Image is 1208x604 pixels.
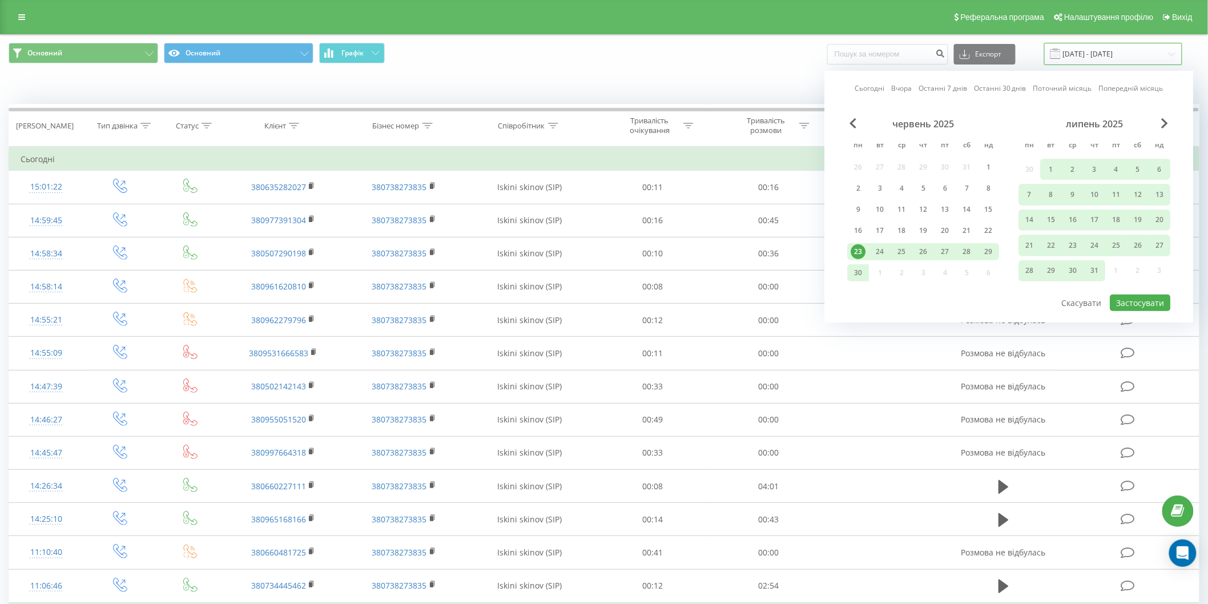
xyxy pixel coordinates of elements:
div: сб 26 лип 2025 р. [1128,235,1149,256]
div: 8 [1044,187,1059,202]
div: пт 6 черв 2025 р. [935,180,956,197]
div: сб 14 черв 2025 р. [956,201,978,218]
div: сб 12 лип 2025 р. [1128,184,1149,205]
div: 16 [1066,212,1081,227]
abbr: п’ятниця [1108,138,1125,155]
div: пт 11 лип 2025 р. [1106,184,1128,205]
div: пн 14 лип 2025 р. [1019,210,1041,231]
div: нд 13 лип 2025 р. [1149,184,1171,205]
div: пн 7 лип 2025 р. [1019,184,1041,205]
abbr: четвер [915,138,932,155]
div: чт 12 черв 2025 р. [913,201,935,218]
div: вт 1 лип 2025 р. [1041,159,1062,180]
div: вт 15 лип 2025 р. [1041,210,1062,231]
a: 380502142143 [251,381,306,392]
div: вт 3 черв 2025 р. [869,180,891,197]
span: Вихід [1173,13,1193,22]
div: 2 [1066,162,1081,177]
div: 21 [1022,238,1037,253]
button: Експорт [954,44,1016,65]
div: пн 23 черв 2025 р. [848,243,869,260]
td: Iskini skinov (SIP) [464,470,594,503]
td: 00:12 [594,569,711,603]
td: 00:12 [594,304,711,337]
a: 380965168166 [251,514,306,525]
div: 17 [873,223,888,238]
div: 13 [938,202,953,217]
div: 6 [938,181,953,196]
td: 00:16 [594,204,711,237]
span: Розмова не відбулась [961,414,1046,425]
abbr: неділя [980,138,997,155]
div: 3 [873,181,888,196]
td: Iskini skinov (SIP) [464,204,594,237]
div: чт 19 черв 2025 р. [913,222,935,239]
div: червень 2025 [848,118,1000,130]
div: пн 16 черв 2025 р. [848,222,869,239]
div: 15:01:22 [21,176,72,198]
td: 00:00 [711,536,827,569]
td: 00:16 [711,171,827,204]
abbr: середа [1065,138,1082,155]
td: 00:10 [594,237,711,270]
div: пт 20 черв 2025 р. [935,222,956,239]
span: Основний [27,49,62,58]
td: Iskini skinov (SIP) [464,569,594,603]
div: нд 6 лип 2025 р. [1149,159,1171,180]
td: 00:00 [711,436,827,469]
div: 11:10:40 [21,541,72,563]
abbr: п’ятниця [937,138,954,155]
div: 14:25:10 [21,508,72,530]
td: 00:11 [594,171,711,204]
a: 380738273835 [372,348,427,359]
div: вт 8 лип 2025 р. [1041,184,1062,205]
div: 14:26:34 [21,475,72,497]
span: Графік [341,49,364,57]
div: 30 [851,265,866,280]
a: 380738273835 [372,248,427,259]
div: 28 [1022,263,1037,278]
span: Розмова не відбулась [961,547,1046,558]
td: Iskini skinov (SIP) [464,370,594,403]
div: сб 5 лип 2025 р. [1128,159,1149,180]
div: Співробітник [498,121,545,131]
div: вт 29 лип 2025 р. [1041,260,1062,281]
div: 11 [1109,187,1124,202]
div: нд 22 черв 2025 р. [978,222,1000,239]
div: нд 29 черв 2025 р. [978,243,1000,260]
abbr: четвер [1086,138,1104,155]
td: Iskini skinov (SIP) [464,270,594,303]
td: Iskini skinov (SIP) [464,536,594,569]
div: ср 23 лип 2025 р. [1062,235,1084,256]
div: 23 [851,244,866,259]
span: Розмова не відбулась [961,315,1046,325]
td: 00:00 [711,304,827,337]
div: 24 [1088,238,1102,253]
div: вт 17 черв 2025 р. [869,222,891,239]
div: 4 [1109,162,1124,177]
div: 26 [1131,238,1146,253]
div: 14:46:27 [21,409,72,431]
div: 19 [1131,212,1146,227]
a: 380635282027 [251,182,306,192]
div: 27 [938,244,953,259]
span: Previous Month [850,118,857,128]
div: пт 4 лип 2025 р. [1106,159,1128,180]
div: 5 [1131,162,1146,177]
div: 29 [1044,263,1059,278]
span: Налаштування профілю [1064,13,1153,22]
div: 21 [960,223,975,238]
td: 00:33 [594,370,711,403]
a: 380660227111 [251,481,306,492]
div: 24 [873,244,888,259]
div: 11 [895,202,909,217]
div: сб 19 лип 2025 р. [1128,210,1149,231]
div: 18 [1109,212,1124,227]
a: 380977391304 [251,215,306,226]
td: 00:00 [711,337,827,370]
span: Розмова не відбулась [961,348,1046,359]
a: Вчора [891,83,912,94]
td: 00:00 [711,370,827,403]
div: 14:58:34 [21,243,72,265]
div: 25 [895,244,909,259]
